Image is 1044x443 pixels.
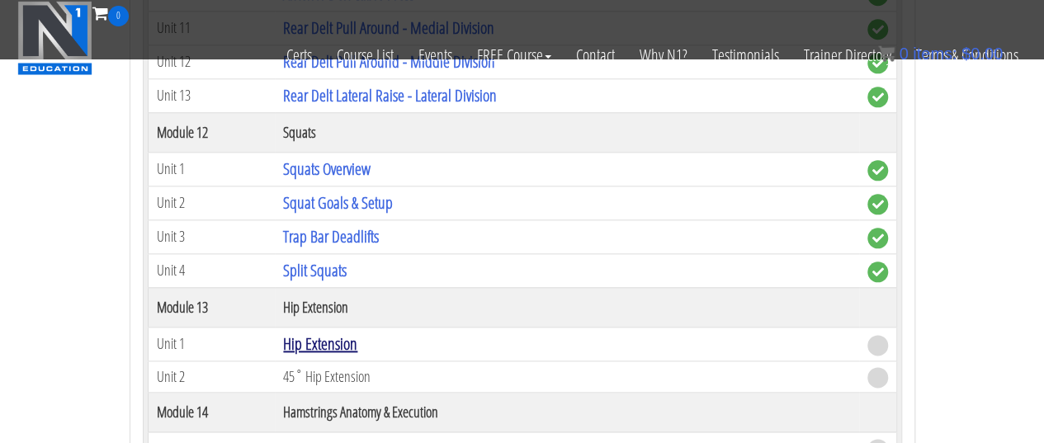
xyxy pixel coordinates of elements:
span: complete [867,194,888,214]
a: 0 items: $0.00 [878,45,1003,63]
a: Testimonials [700,26,791,84]
th: Hamstrings Anatomy & Execution [275,393,858,432]
th: Squats [275,112,858,152]
span: complete [867,160,888,181]
span: complete [867,228,888,248]
a: Squat Goals & Setup [283,191,393,214]
a: Terms & Conditions [904,26,1031,84]
a: Certs [274,26,324,84]
span: complete [867,262,888,282]
span: complete [867,87,888,107]
a: 0 [92,2,129,24]
td: Unit 13 [148,78,275,112]
a: Squats Overview [283,158,371,180]
img: n1-education [17,1,92,75]
td: Unit 2 [148,361,275,393]
a: Hip Extension [283,332,357,355]
td: 45˚ Hip Extension [275,361,858,393]
a: Split Squats [283,259,347,281]
a: Trainer Directory [791,26,904,84]
th: Hip Extension [275,287,858,327]
td: Unit 1 [148,327,275,361]
td: Unit 4 [148,253,275,287]
span: $ [961,45,971,63]
a: Contact [564,26,627,84]
a: Why N1? [627,26,700,84]
span: 0 [108,6,129,26]
span: 0 [899,45,908,63]
td: Unit 2 [148,186,275,219]
a: Rear Delt Lateral Raise - Lateral Division [283,84,497,106]
a: FREE Course [465,26,564,84]
td: Unit 1 [148,152,275,186]
a: Events [406,26,465,84]
span: items: [913,45,957,63]
th: Module 14 [148,393,275,432]
td: Unit 3 [148,219,275,253]
img: icon11.png [878,45,895,62]
a: Trap Bar Deadlifts [283,225,379,247]
th: Module 12 [148,112,275,152]
th: Module 13 [148,287,275,327]
a: Course List [324,26,406,84]
bdi: 0.00 [961,45,1003,63]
